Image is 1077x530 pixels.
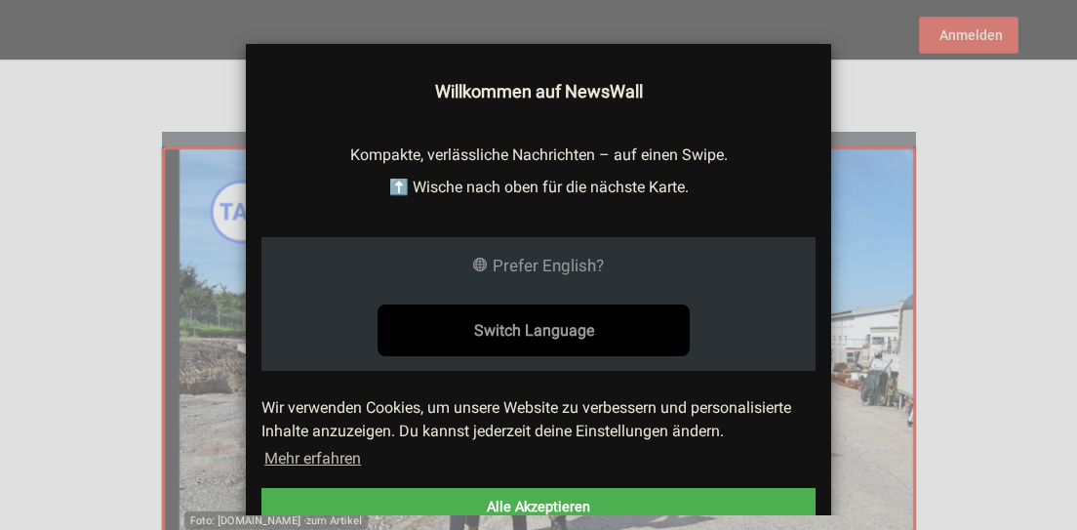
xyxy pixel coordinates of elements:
button: Switch Language [378,305,690,356]
span: Wir verwenden Cookies, um unsere Website zu verbessern und personalisierte Inhalte anzuzeigen. Du... [261,396,800,472]
h4: Willkommen auf NewsWall [261,79,816,104]
p: Kompakte, verlässliche Nachrichten – auf einen Swipe. [261,144,816,167]
a: learn more about cookies [261,443,364,472]
p: ⬆️ Wische nach oben für die nächste Karte. [261,177,816,199]
a: allow cookies [261,488,816,527]
div: Prefer English? [261,252,816,280]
